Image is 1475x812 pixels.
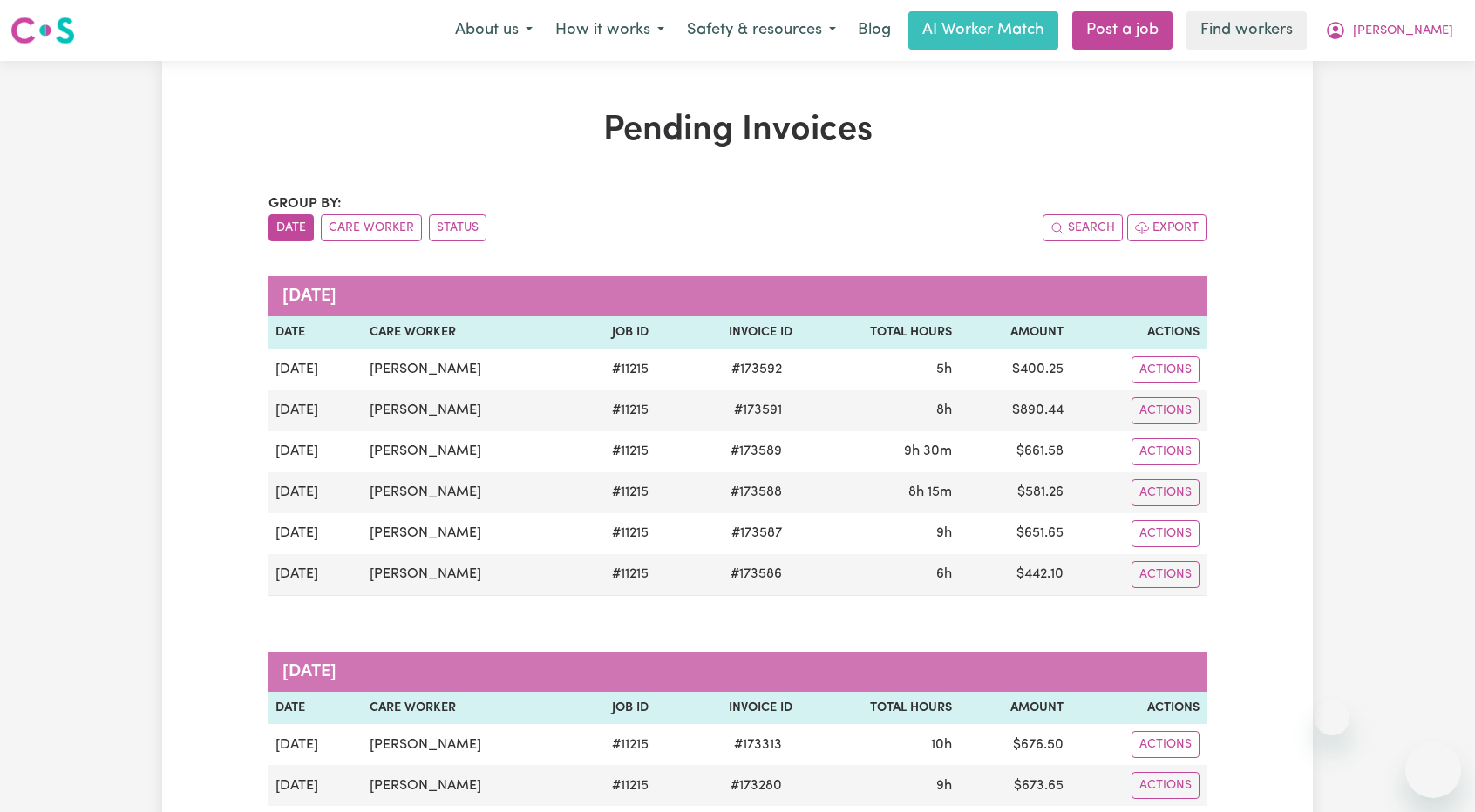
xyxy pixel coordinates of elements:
button: Actions [1132,561,1200,588]
td: $ 442.10 [959,554,1071,596]
td: [PERSON_NAME] [363,554,571,596]
img: Careseekers logo [10,15,75,46]
td: # 11215 [572,390,656,431]
a: Post a job [1072,11,1173,50]
td: $ 890.44 [959,390,1071,431]
button: Actions [1132,397,1200,424]
span: # 173592 [721,359,792,380]
th: Total Hours [799,316,959,349]
td: [PERSON_NAME] [363,724,571,765]
span: 8 hours 15 minutes [908,485,952,499]
caption: [DATE] [268,652,1207,692]
td: [DATE] [268,765,363,806]
th: Care Worker [363,692,571,725]
td: [DATE] [268,554,363,596]
td: # 11215 [572,554,656,596]
h1: Pending Invoices [268,110,1207,152]
button: Search [1043,214,1123,241]
iframe: Button to launch messaging window [1405,742,1461,798]
td: $ 661.58 [959,431,1071,472]
th: Date [268,316,363,349]
td: [PERSON_NAME] [363,349,571,390]
td: [PERSON_NAME] [363,431,571,472]
button: Actions [1132,520,1200,547]
td: # 11215 [572,472,656,513]
span: # 173588 [720,482,792,503]
td: [DATE] [268,513,363,554]
td: [DATE] [268,724,363,765]
span: # 173587 [721,523,792,544]
button: sort invoices by date [268,214,314,241]
span: # 173589 [720,441,792,462]
button: How it works [544,12,676,49]
button: Actions [1132,356,1200,383]
td: [DATE] [268,472,363,513]
button: Actions [1132,479,1200,506]
th: Actions [1071,316,1207,349]
button: sort invoices by care worker [321,214,422,241]
th: Care Worker [363,316,571,349]
span: Group by: [268,197,342,211]
td: # 11215 [572,513,656,554]
span: 9 hours 30 minutes [904,444,952,458]
th: Actions [1071,692,1207,725]
th: Amount [959,316,1071,349]
span: 5 hours [936,362,952,376]
span: [PERSON_NAME] [1353,22,1453,41]
td: [PERSON_NAME] [363,765,571,806]
td: # 11215 [572,349,656,390]
a: AI Worker Match [908,11,1058,50]
button: Export [1127,214,1207,241]
span: 10 hours [931,738,952,752]
span: # 173591 [724,400,792,421]
td: $ 581.26 [959,472,1071,513]
td: [PERSON_NAME] [363,390,571,431]
button: Safety & resources [676,12,847,49]
th: Amount [959,692,1071,725]
td: [DATE] [268,431,363,472]
button: Actions [1132,438,1200,465]
td: [DATE] [268,390,363,431]
th: Job ID [572,316,656,349]
button: About us [444,12,544,49]
button: Actions [1132,731,1200,758]
th: Invoice ID [656,316,799,349]
td: $ 676.50 [959,724,1071,765]
span: 6 hours [936,567,952,581]
a: Find workers [1186,11,1307,50]
a: Careseekers logo [10,10,75,51]
th: Invoice ID [656,692,799,725]
span: 8 hours [936,403,952,417]
button: sort invoices by paid status [429,214,486,241]
span: 9 hours [936,779,952,793]
span: 9 hours [936,526,952,540]
iframe: Close message [1315,700,1349,735]
span: # 173313 [724,734,792,755]
th: Total Hours [799,692,959,725]
span: # 173586 [720,564,792,585]
a: Blog [847,11,901,50]
span: # 173280 [720,775,792,796]
td: # 11215 [572,431,656,472]
th: Job ID [572,692,656,725]
td: $ 400.25 [959,349,1071,390]
td: [PERSON_NAME] [363,472,571,513]
td: $ 673.65 [959,765,1071,806]
button: My Account [1314,12,1465,49]
td: $ 651.65 [959,513,1071,554]
button: Actions [1132,772,1200,799]
td: # 11215 [572,724,656,765]
caption: [DATE] [268,276,1207,316]
td: [PERSON_NAME] [363,513,571,554]
td: # 11215 [572,765,656,806]
td: [DATE] [268,349,363,390]
th: Date [268,692,363,725]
